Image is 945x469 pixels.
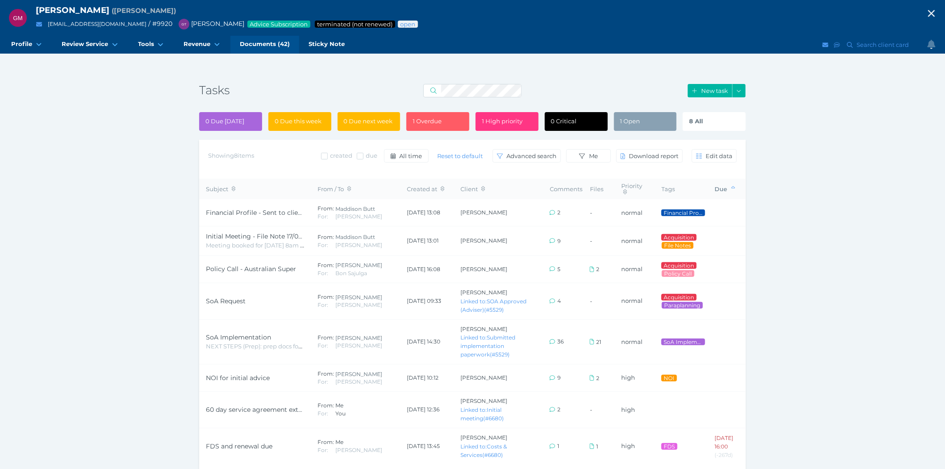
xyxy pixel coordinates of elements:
th: Comments [543,179,583,199]
span: FDS and renewal due [206,442,272,450]
a: Profile [2,36,52,54]
span: 1 [596,443,598,450]
span: Acquisition [663,294,694,301]
span: Reset to default [434,152,487,159]
span: From: [318,262,334,268]
span: Review Service [62,40,108,48]
a: Revenue [174,36,230,54]
td: - [583,283,615,319]
span: Financial Profile [663,209,703,216]
span: [DATE] 16:08 [407,266,440,272]
th: Files [583,179,615,199]
span: Paraplanning [664,302,701,309]
a: [PERSON_NAME] [460,374,507,381]
button: Email [33,19,45,30]
span: 0 Due this week [275,117,322,125]
span: Me [335,439,343,445]
span: [DATE] 10:12 [407,374,439,381]
span: 2 [557,209,560,216]
button: Email [821,39,830,50]
span: normal [621,265,643,272]
span: Preferred name [112,6,176,15]
div: [PERSON_NAME] [335,447,382,454]
span: 0 Due next week [344,117,393,125]
span: For: [318,447,328,453]
button: SMS [833,39,842,50]
div: Maddison Butt [335,234,375,241]
span: Me [335,402,343,409]
td: - [583,392,615,428]
span: 8 All [689,117,703,125]
button: Me [566,149,611,163]
span: New task [699,87,732,94]
span: For: [318,410,328,417]
button: Download report [616,149,683,163]
span: Initial Meeting - File Note 17/03 *out of office [206,232,344,240]
th: Tags [655,179,708,199]
span: From / To [318,185,351,193]
span: From: [318,439,334,445]
span: Profile [11,40,32,48]
span: 36 [557,338,564,345]
span: [DATE] 09:33 [407,298,441,305]
span: Acquisition [663,262,694,269]
span: Policy Call [664,270,692,277]
span: From: [318,293,334,300]
span: [DATE] 12:36 [407,406,439,413]
span: normal [621,237,643,244]
td: - [583,226,615,256]
div: [PERSON_NAME] [335,301,382,309]
span: high [621,442,635,449]
span: [DATE] 13:08 [407,209,440,216]
span: [PERSON_NAME] [36,5,109,15]
span: [PERSON_NAME] [174,20,244,28]
span: 2 [557,406,560,413]
a: Documents (42) [230,36,299,54]
div: Maddison Butt [335,205,375,213]
span: Revenue [184,40,210,48]
span: Client [460,185,485,193]
a: [EMAIL_ADDRESS][DOMAIN_NAME] [48,21,146,27]
span: All time [397,152,426,159]
span: Advice Subscription [249,21,309,28]
span: 21 [596,339,601,345]
span: NOI [663,375,675,381]
span: SoA Request [206,297,246,305]
a: [PERSON_NAME] [460,266,507,272]
span: Financial Profile - Sent to client [206,209,305,217]
a: Linked to:Initial meeting(#6680) [460,406,504,422]
span: GT [181,22,186,26]
span: Showing 8 items [208,152,254,159]
span: normal [621,209,643,216]
span: SoA Implementation [206,333,271,341]
span: Tools [138,40,154,48]
span: For: [318,270,328,276]
span: Advanced search [505,152,560,159]
span: due [366,152,377,159]
span: 9 [557,238,560,244]
a: [PERSON_NAME] [460,238,507,244]
span: [DATE] 13:45 [407,443,440,450]
span: For: [318,213,328,220]
span: ( -267 d) [715,452,733,458]
a: Linked to:Submitted implementation paperwork(#5529) [460,334,515,358]
span: Documents (42) [240,40,290,48]
span: SoA Implementation [663,339,703,345]
span: You [335,410,346,417]
span: 1 Overdue [413,117,442,125]
span: normal [621,297,643,304]
span: From: [318,370,334,377]
button: All time [384,149,429,163]
span: GM [13,15,22,21]
span: For: [318,378,328,385]
span: Created at [407,185,444,193]
span: 60 day service agreement extension [206,406,319,414]
div: [PERSON_NAME] [335,371,382,378]
span: Advice status: Review not yet booked in [400,21,416,28]
a: Linked to:SOA Approved (Adviser)(#5529) [460,298,527,313]
a: [PERSON_NAME] [460,435,507,441]
div: [PERSON_NAME] [335,242,382,249]
span: 2 [596,375,599,381]
span: 1 [557,443,559,449]
span: / # 9920 [148,20,172,28]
